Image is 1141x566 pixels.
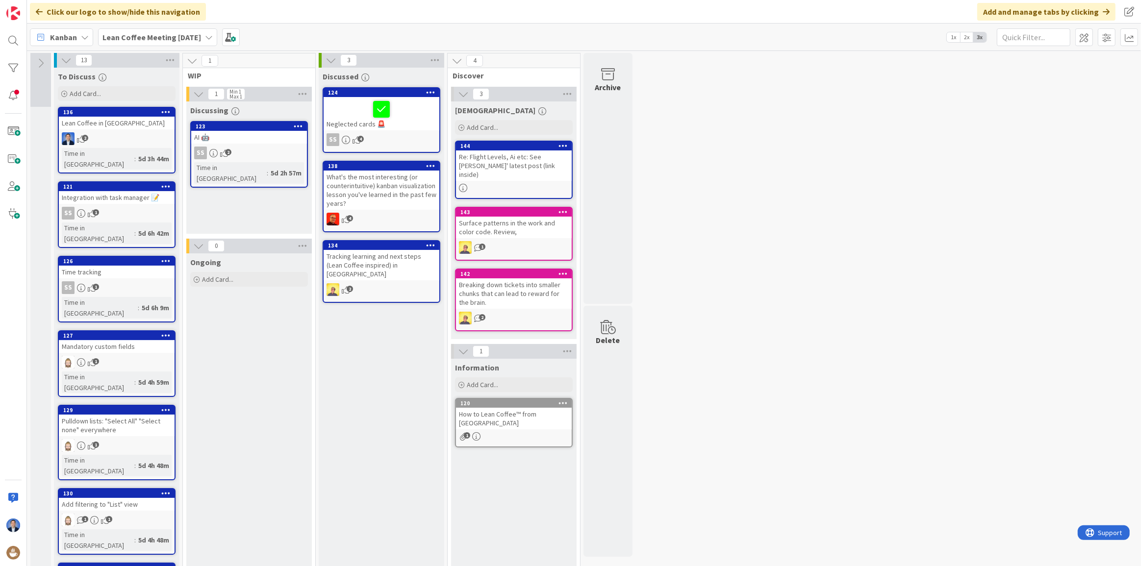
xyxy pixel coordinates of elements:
span: 1x [947,32,960,42]
div: 142 [456,270,572,278]
div: 138 [328,163,439,170]
span: : [134,153,136,164]
span: : [134,460,136,471]
div: 127 [59,331,175,340]
span: 1 [202,55,218,67]
div: 123 [191,122,307,131]
div: 5d 3h 44m [136,153,172,164]
div: 130Add filtering to "List" view [59,489,175,511]
div: Integration with task manager 📝 [59,191,175,204]
span: Discussing [190,105,228,115]
span: Kanban [50,31,77,43]
div: SS [324,133,439,146]
img: CP [327,213,339,225]
div: 136 [59,108,175,117]
span: Add Card... [70,89,101,98]
span: 3x [973,32,987,42]
div: 5d 6h 42m [136,228,172,239]
span: 1 [93,284,99,290]
div: 130 [59,489,175,498]
span: 2 [82,135,88,141]
div: Max 1 [229,94,242,99]
div: Mandatory custom fields [59,340,175,353]
div: 5d 6h 9m [139,302,172,313]
div: 129 [63,407,175,414]
div: 138 [324,162,439,171]
div: 144Re: Flight Levels, Ai etc: See [PERSON_NAME]' latest post (link inside) [456,142,572,181]
div: 134 [328,242,439,249]
div: Rv [59,514,175,526]
span: 1 [93,442,99,448]
span: Discover [453,71,568,80]
div: Time in [GEOGRAPHIC_DATA] [62,148,134,170]
div: 134Tracking learning and next steps (Lean Coffee inspired) in [GEOGRAPHIC_DATA] [324,241,439,280]
div: 138What's the most interesting (or counterintuitive) kanban visualization lesson you've learned i... [324,162,439,210]
div: Time tracking [59,266,175,278]
span: Discussed [323,72,358,81]
div: SS [194,147,207,159]
b: Lean Coffee Meeting [DATE] [102,32,201,42]
div: Re: Flight Levels, Ai etc: See [PERSON_NAME]' latest post (link inside) [456,150,572,181]
span: 13 [76,54,92,66]
img: Visit kanbanzone.com [6,6,20,20]
div: 144 [460,143,572,149]
span: Ongoing [190,257,221,267]
div: 123AI 🤖 [191,122,307,144]
div: Time in [GEOGRAPHIC_DATA] [62,371,134,393]
span: Support [21,1,45,13]
div: SS [62,281,75,294]
div: Time in [GEOGRAPHIC_DATA] [62,222,134,244]
div: Click our logo to show/hide this navigation [30,3,206,21]
div: JW [456,241,572,254]
div: AI 🤖 [191,131,307,144]
img: JW [327,283,339,296]
img: Rv [62,356,75,369]
div: 142 [460,271,572,277]
div: SS [327,133,339,146]
span: : [134,535,136,545]
span: 2 [479,314,485,320]
div: Add filtering to "List" view [59,498,175,511]
div: 120How to Lean Coffee™ from [GEOGRAPHIC_DATA] [456,399,572,429]
span: 2 [225,149,231,155]
span: 4 [466,55,483,67]
div: 5d 4h 48m [136,535,172,545]
div: 127 [63,332,175,339]
div: Time in [GEOGRAPHIC_DATA] [194,162,267,184]
span: To Discuss [58,72,96,81]
div: 144 [456,142,572,150]
div: 129Pulldown lists: "Select All" "Select none" everywhere [59,406,175,436]
span: 2x [960,32,973,42]
div: Lean Coffee in [GEOGRAPHIC_DATA] [59,117,175,129]
span: : [134,377,136,388]
span: Add Card... [202,275,233,284]
div: JW [324,283,439,296]
div: How to Lean Coffee™ from [GEOGRAPHIC_DATA] [456,408,572,429]
div: Archive [595,81,621,93]
div: CP [324,213,439,225]
div: 121 [59,182,175,191]
div: 143 [460,209,572,216]
div: 121 [63,183,175,190]
div: Time in [GEOGRAPHIC_DATA] [62,455,134,476]
span: 1 [82,516,88,522]
div: 126Time tracking [59,257,175,278]
div: 142Breaking down tickets into smaller chunks that can lead to reward for the brain. [456,270,572,309]
div: 120 [460,400,572,407]
span: 0 [208,240,225,252]
img: DP [62,132,75,145]
div: SS [191,147,307,159]
div: Min 1 [229,89,241,94]
span: Epiphany [455,105,535,115]
span: 4 [347,215,353,221]
img: avatar [6,546,20,560]
input: Quick Filter... [997,28,1070,46]
div: 5d 4h 59m [136,377,172,388]
div: 124 [328,89,439,96]
img: DP [6,518,20,532]
div: 136 [63,109,175,116]
div: What's the most interesting (or counterintuitive) kanban visualization lesson you've learned in t... [324,171,439,210]
span: : [134,228,136,239]
div: 121Integration with task manager 📝 [59,182,175,204]
span: 1 [93,358,99,365]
